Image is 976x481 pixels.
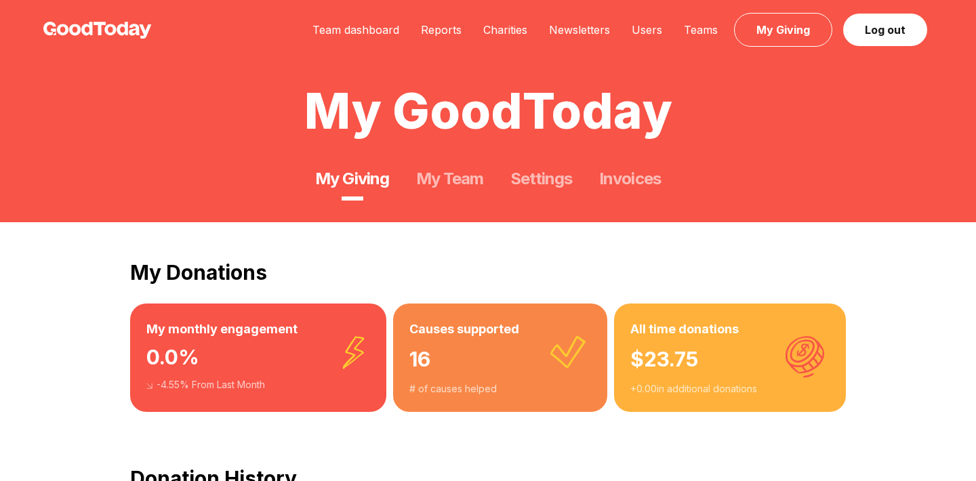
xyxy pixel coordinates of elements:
[302,23,410,37] a: Team dashboard
[146,320,370,339] h3: My monthly engagement
[510,168,572,190] a: Settings
[843,14,927,46] a: Log out
[315,168,388,190] a: My Giving
[472,23,538,37] a: Charities
[410,23,472,37] a: Reports
[409,339,592,382] div: 16
[599,168,660,190] a: Invoices
[538,23,621,37] a: Newsletters
[146,339,370,378] div: 0.0 %
[630,320,830,339] h3: All time donations
[630,382,830,396] div: + 0.00 in additional donations
[409,320,592,339] h3: Causes supported
[409,382,592,396] div: # of causes helped
[673,23,729,37] a: Teams
[43,22,152,39] img: GoodToday
[621,23,673,37] a: Users
[416,168,483,190] a: My Team
[630,339,830,382] div: $ 23.75
[146,378,370,392] div: -4.55 % From Last Month
[130,260,846,285] h2: My Donations
[734,13,832,47] a: My Giving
